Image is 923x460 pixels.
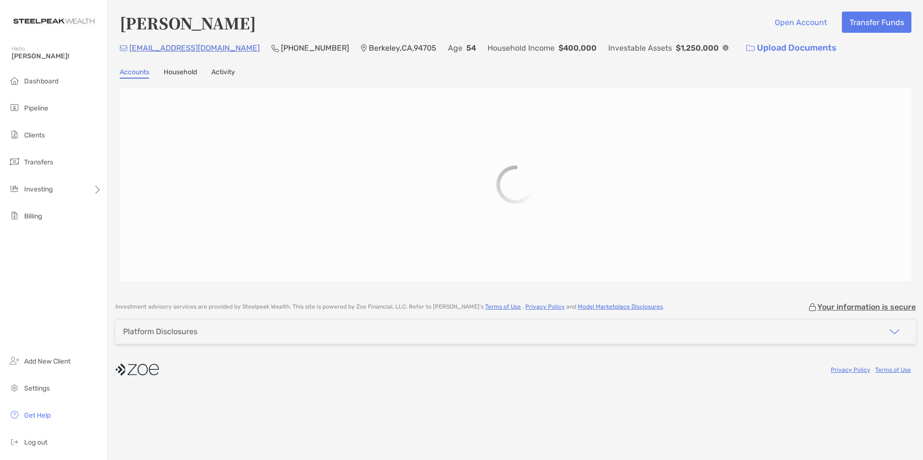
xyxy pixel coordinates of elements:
p: [EMAIL_ADDRESS][DOMAIN_NAME] [129,42,260,54]
a: Terms of Use [875,366,911,373]
span: Investing [24,185,53,193]
span: Get Help [24,411,51,419]
img: get-help icon [9,409,20,420]
p: Household Income [488,42,555,54]
a: Terms of Use [485,303,521,310]
a: Privacy Policy [525,303,565,310]
img: pipeline icon [9,102,20,113]
span: Log out [24,438,47,446]
span: Clients [24,131,45,139]
span: Billing [24,212,42,220]
img: transfers icon [9,156,20,167]
img: Location Icon [361,44,367,52]
img: billing icon [9,210,20,221]
img: Email Icon [120,45,127,51]
span: [PERSON_NAME]! [12,52,102,60]
span: Transfers [24,158,53,166]
span: Settings [24,384,50,392]
img: Info Icon [723,45,728,51]
a: Household [164,68,197,79]
p: [PHONE_NUMBER] [281,42,349,54]
p: 54 [466,42,476,54]
h4: [PERSON_NAME] [120,12,256,34]
p: Age [448,42,462,54]
button: Transfer Funds [842,12,911,33]
p: Investable Assets [608,42,672,54]
img: clients icon [9,129,20,140]
p: Your information is secure [817,302,916,311]
a: Activity [211,68,235,79]
span: Add New Client [24,357,70,365]
a: Model Marketplace Disclosures [578,303,663,310]
img: logout icon [9,436,20,447]
p: $1,250,000 [676,42,719,54]
a: Accounts [120,68,149,79]
span: Dashboard [24,77,58,85]
p: Berkeley , CA , 94705 [369,42,436,54]
img: add_new_client icon [9,355,20,366]
img: Zoe Logo [12,4,96,39]
button: Open Account [767,12,834,33]
img: company logo [115,359,159,380]
img: dashboard icon [9,75,20,86]
a: Privacy Policy [831,366,870,373]
img: icon arrow [889,326,900,338]
img: button icon [746,45,755,52]
p: $400,000 [559,42,597,54]
img: settings icon [9,382,20,393]
p: Investment advisory services are provided by Steelpeak Wealth . This site is powered by Zoe Finan... [115,303,664,311]
img: Phone Icon [271,44,279,52]
img: investing icon [9,183,20,194]
a: Upload Documents [740,38,843,58]
span: Pipeline [24,104,48,112]
div: Platform Disclosures [123,327,197,336]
